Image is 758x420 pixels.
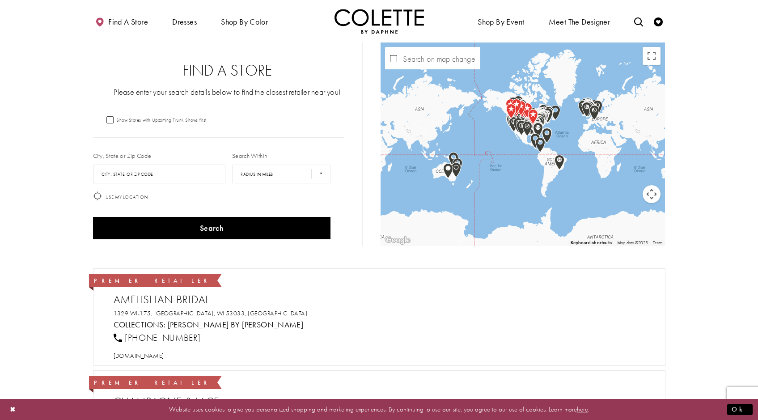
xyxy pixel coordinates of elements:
img: Google [383,234,412,246]
button: Map camera controls [643,185,661,203]
span: [DOMAIN_NAME] [114,352,164,360]
a: Toggle search [632,9,645,34]
span: Dresses [172,17,197,26]
span: Find a store [108,17,148,26]
a: Terms (opens in new tab) [653,240,663,246]
div: Map with store locations [381,42,665,246]
label: Search Within [232,151,267,160]
span: Map data ©2025 [617,240,648,246]
p: Website uses cookies to give you personalized shopping and marketing experiences. By continuing t... [64,403,694,416]
span: Shop by color [219,9,270,34]
h2: Amelishan Bridal [114,293,654,306]
button: Submit Dialog [727,404,753,415]
span: Meet the designer [549,17,610,26]
input: City, State, or ZIP Code [93,165,226,183]
a: Visit Home Page [335,9,424,34]
a: Opens in new tab [114,309,308,317]
a: Find a store [93,9,150,34]
p: Please enter your search details below to find the closest retailer near you! [111,86,344,98]
button: Keyboard shortcuts [571,240,612,246]
a: here [577,405,588,414]
a: Meet the designer [546,9,613,34]
a: Opens in new tab [114,352,164,360]
a: Check Wishlist [652,9,665,34]
span: Premier Retailer [94,277,211,284]
button: Search [93,217,331,239]
select: Radius In Miles [232,165,330,183]
h2: Find a Store [111,62,344,80]
img: Colette by Daphne [335,9,424,34]
a: Open this area in Google Maps (opens a new window) [383,234,412,246]
span: Collections: [114,319,166,330]
label: City, State or Zip Code [93,151,152,160]
span: Dresses [170,9,199,34]
a: [PHONE_NUMBER] [114,332,201,344]
button: Close Dialog [5,402,21,417]
button: Toggle fullscreen view [643,47,661,65]
span: Premier Retailer [94,379,211,386]
span: [PHONE_NUMBER] [125,332,200,344]
span: Shop By Event [478,17,524,26]
h2: Champagne & Lace [114,395,654,408]
span: Shop By Event [475,9,526,34]
span: Shop by color [221,17,268,26]
a: Visit Colette by Daphne page - Opens in new tab [168,319,304,330]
